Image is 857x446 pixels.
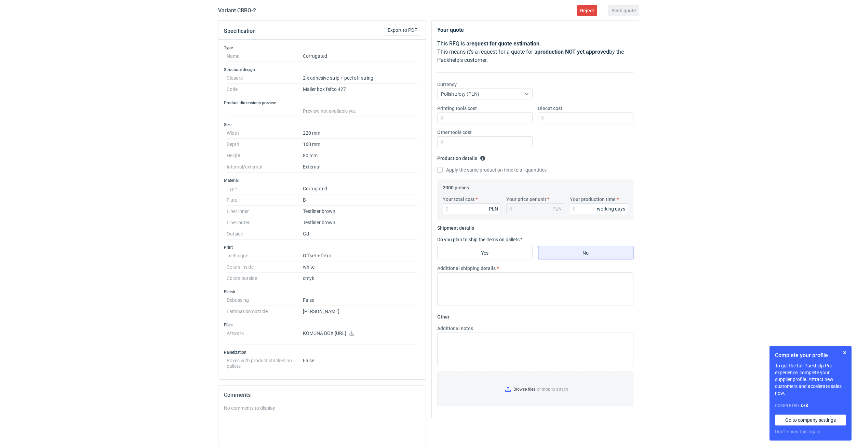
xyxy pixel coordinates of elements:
dt: Closure [227,72,303,84]
dt: Code [227,84,303,95]
dd: False [303,355,417,369]
dd: Testliner brown [303,206,417,217]
legend: Other [437,311,450,320]
dt: Boxes with product stacked on pallets [227,355,303,369]
input: 0 [443,203,501,214]
dt: Depth [227,139,303,150]
h3: Files [224,322,420,328]
dd: cmyk [303,273,417,284]
p: To get the full Packhelp Pro experience, complete your supplier profile. Attract new customers an... [775,362,846,396]
strong: production NOT yet approved [537,49,609,55]
dt: Internal/external [227,161,303,173]
dd: Corrugated [303,183,417,194]
dt: Colors inside [227,261,303,273]
dd: 160 mm [303,139,417,150]
label: Apply the same production time to all quantities [437,166,547,173]
h3: Palletization [224,350,420,355]
button: Export to PDF [385,25,420,36]
h3: Product dimensions preview [224,100,420,106]
input: 0 [570,203,628,214]
legend: Shipment details [437,222,474,231]
dd: Mailer box fefco 427 [303,84,417,95]
span: Export to PDF [388,28,417,32]
span: Preview not available yet. [303,108,357,114]
div: PLN [552,205,562,212]
dt: Outside [227,228,303,240]
label: Other tools cost [437,129,472,136]
dd: Corrugated [303,51,417,62]
label: Currency [437,81,457,88]
p: This RFQ is a . This means it's a request for a quote for a by the Packhelp's customer. [437,40,633,64]
label: Your total cost [443,196,474,203]
strong: 6 / 8 [801,403,808,408]
dt: Width [227,127,303,139]
button: Send quote [608,5,639,16]
dt: Type [227,183,303,194]
div: working days [597,205,625,212]
dd: Testliner brown [303,217,417,228]
legend: Production details [437,153,485,161]
h1: Complete your profile [775,351,846,360]
label: Your production time [570,196,616,203]
button: Skip for now [841,349,849,357]
label: Additional notes [437,325,473,332]
dt: Technique [227,250,303,261]
h2: Comments [224,391,420,399]
h3: Material [224,178,420,183]
h3: Print [224,245,420,250]
button: Specification [224,23,256,39]
label: Printing tools cost [437,105,477,112]
dt: Liner outer [227,217,303,228]
dd: Gd [303,228,417,240]
span: Reject [580,8,594,13]
label: Additional shipping details [437,265,496,272]
label: Diecut cost [538,105,562,112]
dd: 220 mm [303,127,417,139]
dd: False [303,295,417,306]
dt: Colors outside [227,273,303,284]
h2: Variant CBBO - 2 [218,6,256,15]
dt: Artwork [227,328,303,344]
dd: B [303,194,417,206]
label: Your price per unit [506,196,546,203]
h3: Structural design [224,67,420,72]
h3: Type [224,45,420,51]
input: 0 [437,112,533,123]
dt: Lamination outside [227,306,303,317]
dt: Liner inner [227,206,303,217]
dd: External [303,161,417,173]
label: or drop to attach [438,372,633,407]
label: No [538,246,633,259]
dd: 80 mm [303,150,417,161]
dt: Flute [227,194,303,206]
input: 0 [437,136,533,147]
h3: Size [224,122,420,127]
label: Do you plan to ship the items on pallets? [437,237,522,242]
dd: white [303,261,417,273]
div: No comments to display [224,405,420,411]
div: Completed: [775,402,846,409]
dt: Name [227,51,303,62]
legend: 2000 pieces [443,182,469,190]
dt: Debossing [227,295,303,306]
strong: request for quote estimation [469,40,539,47]
div: PLN [489,205,498,212]
strong: Your quote [437,27,464,33]
dt: Height [227,150,303,161]
p: KOMUNA BOX [URL] [303,330,417,337]
h3: Finish [224,289,420,295]
button: Reject [577,5,597,16]
label: Yes [437,246,533,259]
button: Don’t show this again [775,428,820,435]
input: 0 [538,112,633,123]
span: Polish złoty (PLN) [441,91,479,97]
dd: [PERSON_NAME] [303,306,417,317]
dd: 2 x adhesive strip + peel off string [303,72,417,84]
span: Send quote [612,8,636,13]
a: Go to company settings [775,415,846,425]
dd: Offset + flexo [303,250,417,261]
